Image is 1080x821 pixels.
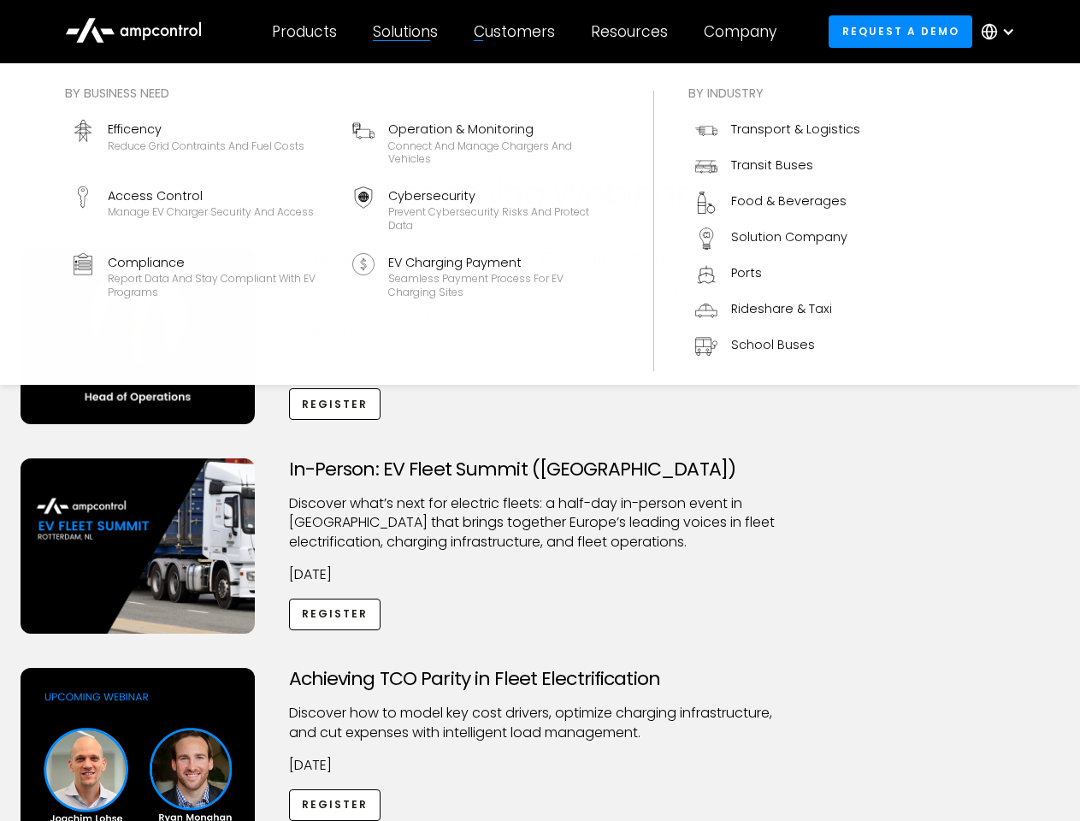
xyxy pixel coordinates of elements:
[474,22,555,41] div: Customers
[731,263,762,282] div: Ports
[688,221,867,257] a: Solution Company
[704,22,776,41] div: Company
[108,253,332,272] div: Compliance
[388,120,612,139] div: Operation & Monitoring
[388,186,612,205] div: Cybersecurity
[688,113,867,149] a: Transport & Logistics
[272,22,337,41] div: Products
[688,328,867,364] a: School Buses
[591,22,668,41] div: Resources
[373,22,438,41] div: Solutions
[108,186,314,205] div: Access Control
[65,84,619,103] div: By business need
[289,756,792,775] p: [DATE]
[289,565,792,584] p: [DATE]
[731,156,813,174] div: Transit Buses
[289,668,792,690] h3: Achieving TCO Parity in Fleet Electrification
[108,120,304,139] div: Efficency
[65,113,339,173] a: EfficencyReduce grid contraints and fuel costs
[688,185,867,221] a: Food & Beverages
[289,494,792,552] p: ​Discover what’s next for electric fleets: a half-day in-person event in [GEOGRAPHIC_DATA] that b...
[289,704,792,742] p: Discover how to model key cost drivers, optimize charging infrastructure, and cut expenses with i...
[829,15,972,47] a: Request a demo
[345,180,619,239] a: CybersecurityPrevent cybersecurity risks and protect data
[289,599,381,630] a: Register
[65,180,339,239] a: Access ControlManage EV charger security and access
[731,120,860,139] div: Transport & Logistics
[388,253,612,272] div: EV Charging Payment
[388,139,612,166] div: Connect and manage chargers and vehicles
[289,458,792,481] h3: In-Person: EV Fleet Summit ([GEOGRAPHIC_DATA])
[289,388,381,420] a: Register
[388,205,612,232] div: Prevent cybersecurity risks and protect data
[688,84,867,103] div: By industry
[108,139,304,153] div: Reduce grid contraints and fuel costs
[731,192,847,210] div: Food & Beverages
[688,149,867,185] a: Transit Buses
[345,113,619,173] a: Operation & MonitoringConnect and manage chargers and vehicles
[731,227,847,246] div: Solution Company
[108,205,314,219] div: Manage EV charger security and access
[388,272,612,298] div: Seamless Payment Process for EV Charging Sites
[65,246,339,306] a: ComplianceReport data and stay compliant with EV programs
[289,789,381,821] a: Register
[688,257,867,292] a: Ports
[345,246,619,306] a: EV Charging PaymentSeamless Payment Process for EV Charging Sites
[731,299,832,318] div: Rideshare & Taxi
[108,272,332,298] div: Report data and stay compliant with EV programs
[731,335,815,354] div: School Buses
[688,292,867,328] a: Rideshare & Taxi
